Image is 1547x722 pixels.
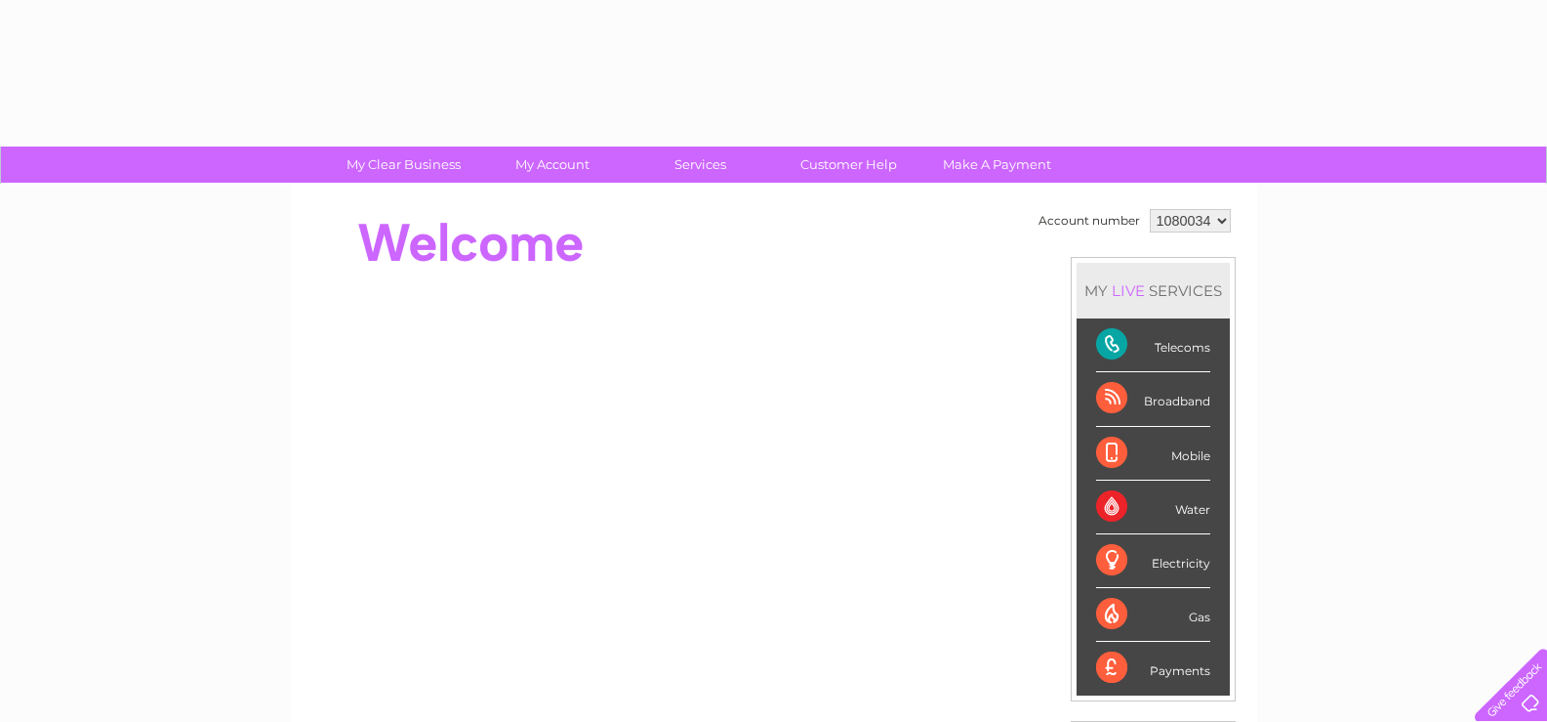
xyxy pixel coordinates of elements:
[1096,481,1210,534] div: Water
[1096,588,1210,642] div: Gas
[1096,427,1210,481] div: Mobile
[1077,263,1230,319] div: MY SERVICES
[1096,534,1210,588] div: Electricity
[1096,642,1210,695] div: Payments
[916,147,1078,183] a: Make A Payment
[1034,204,1145,237] td: Account number
[768,147,929,183] a: Customer Help
[471,147,632,183] a: My Account
[1108,281,1149,300] div: LIVE
[1096,372,1210,426] div: Broadband
[1096,319,1210,372] div: Telecoms
[323,147,484,183] a: My Clear Business
[620,147,781,183] a: Services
